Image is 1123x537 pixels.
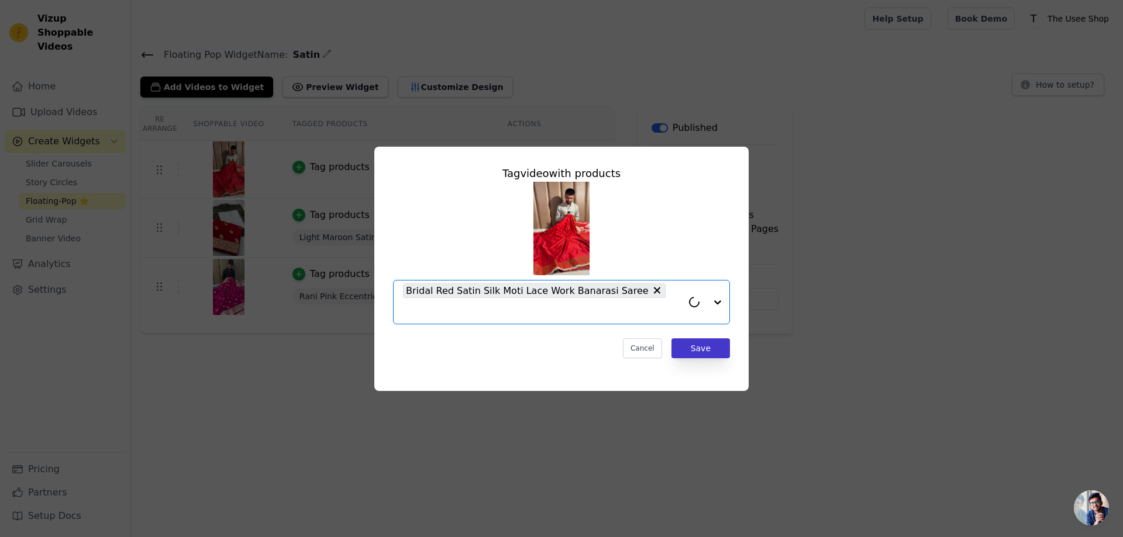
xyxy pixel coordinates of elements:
div: Tag video with products [393,165,730,182]
img: reel-preview-usee-shop-app.myshopify.com-3703792801435945681_55472757453.jpeg [533,182,590,275]
a: Open chat [1074,490,1109,525]
button: Cancel [623,338,662,358]
button: Save [671,338,730,358]
span: Bridal Red Satin Silk Moti Lace Work Banarasi Saree [406,283,649,298]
